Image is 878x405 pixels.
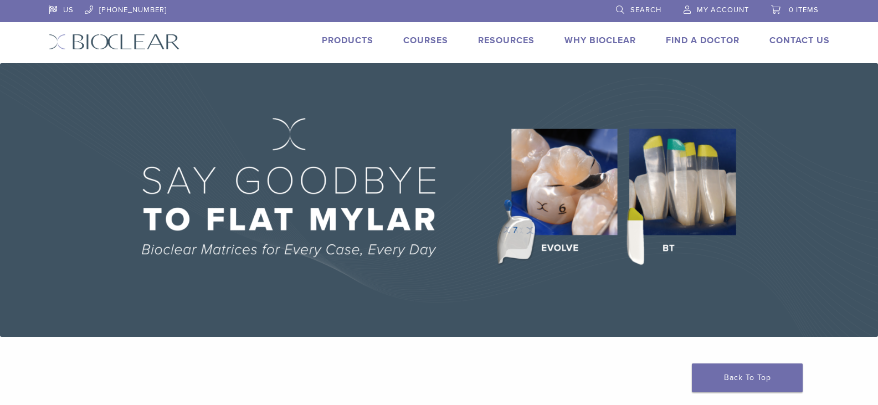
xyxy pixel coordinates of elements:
img: Bioclear [49,34,180,50]
a: Courses [403,35,448,46]
span: 0 items [789,6,819,14]
a: Products [322,35,373,46]
a: Back To Top [692,363,803,392]
a: Resources [478,35,535,46]
a: Find A Doctor [666,35,740,46]
a: Contact Us [769,35,830,46]
span: Search [630,6,661,14]
span: My Account [697,6,749,14]
a: Why Bioclear [564,35,636,46]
